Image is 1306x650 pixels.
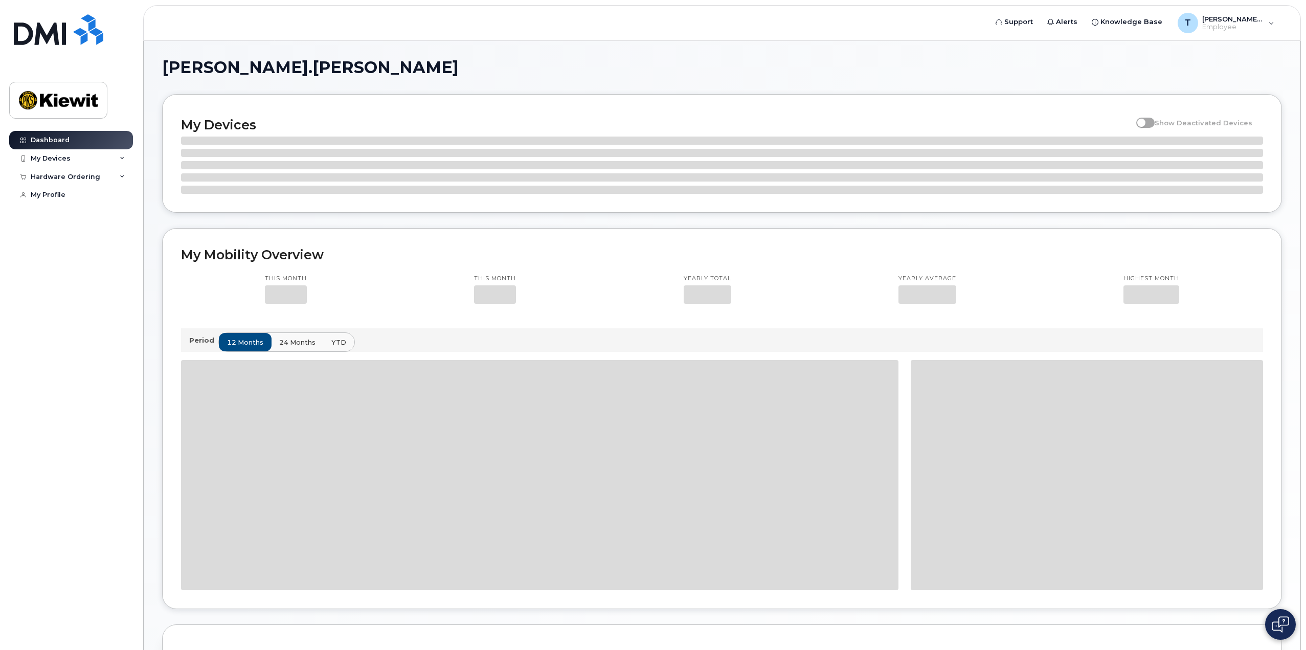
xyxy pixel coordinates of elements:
[181,117,1131,132] h2: My Devices
[265,275,307,283] p: This month
[1136,113,1144,121] input: Show Deactivated Devices
[279,338,316,347] span: 24 months
[331,338,346,347] span: YTD
[898,275,956,283] p: Yearly average
[162,60,459,75] span: [PERSON_NAME].[PERSON_NAME]
[1155,119,1252,127] span: Show Deactivated Devices
[181,247,1263,262] h2: My Mobility Overview
[684,275,731,283] p: Yearly total
[189,335,218,345] p: Period
[474,275,516,283] p: This month
[1123,275,1179,283] p: Highest month
[1272,616,1289,633] img: Open chat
